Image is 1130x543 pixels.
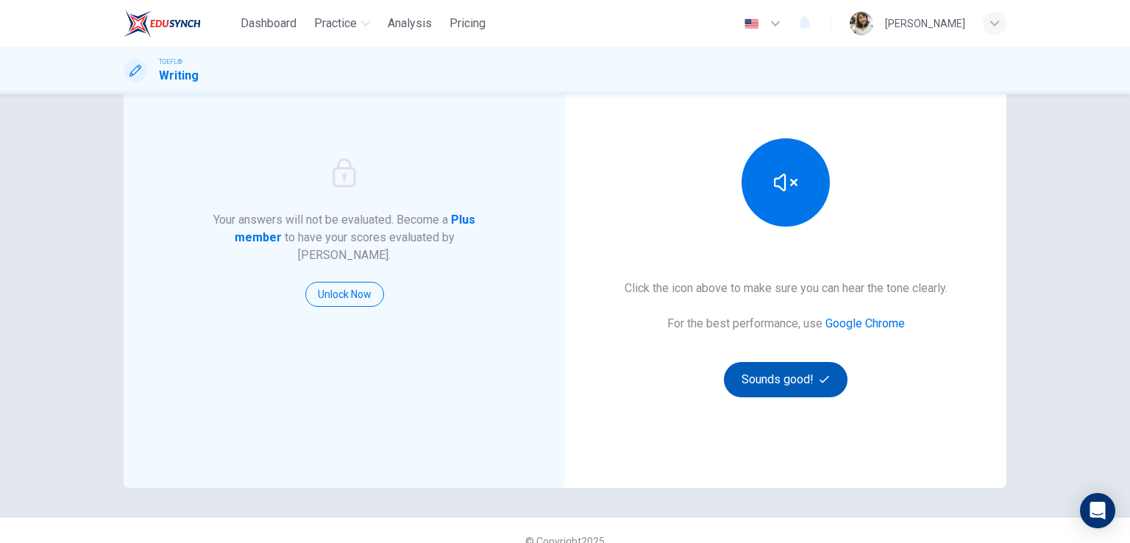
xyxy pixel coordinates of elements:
button: Unlock Now [305,282,384,307]
span: Pricing [449,15,486,32]
button: Practice [308,10,376,37]
button: Sounds good! [724,362,847,397]
button: Analysis [382,10,438,37]
a: Google Chrome [825,316,905,330]
h1: Writing [159,67,199,85]
div: Open Intercom Messenger [1080,493,1115,528]
img: EduSynch logo [124,9,201,38]
strong: Plus member [235,213,476,244]
span: Dashboard [241,15,296,32]
div: [PERSON_NAME] [885,15,965,32]
span: Analysis [388,15,432,32]
span: TOEFL® [159,57,182,67]
span: Practice [314,15,357,32]
h6: Click the icon above to make sure you can hear the tone clearly. [625,280,948,297]
button: Pricing [444,10,491,37]
h6: Your answers will not be evaluated. Become a to have your scores evaluated by [PERSON_NAME]. [212,211,477,264]
button: Dashboard [235,10,302,37]
h6: For the best performance, use [667,315,905,333]
img: en [742,18,761,29]
a: EduSynch logo [124,9,235,38]
img: Profile picture [850,12,873,35]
